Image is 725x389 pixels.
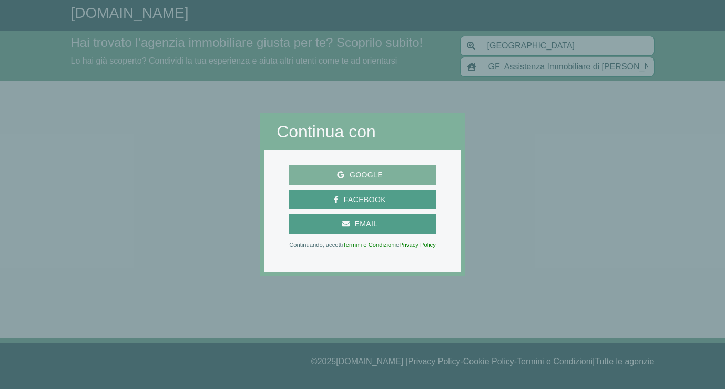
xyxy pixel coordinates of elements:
[277,122,448,142] h2: Continua con
[289,242,436,247] p: Continuando, accetti e
[289,165,436,185] button: Google
[289,214,436,234] button: Email
[399,242,436,248] a: Privacy Policy
[339,193,391,206] span: Facebook
[289,190,436,210] button: Facebook
[344,168,388,182] span: Google
[343,242,396,248] a: Termini e Condizioni
[350,217,383,231] span: Email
